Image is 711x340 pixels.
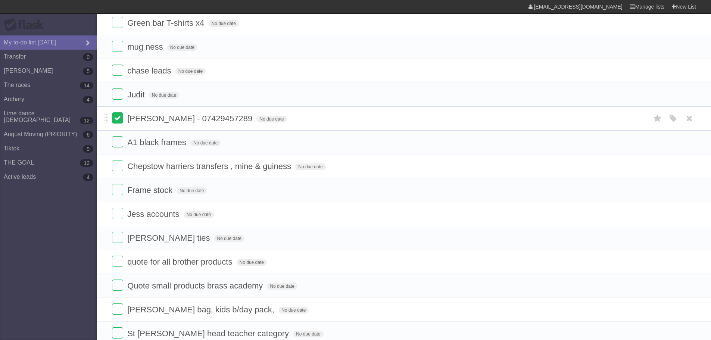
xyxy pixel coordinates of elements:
[127,162,293,171] span: Chepstow harriers transfers , mine & guiness
[83,96,93,103] b: 4
[112,112,123,124] label: Done
[175,68,206,75] span: No due date
[112,327,123,339] label: Done
[83,68,93,75] b: 5
[112,41,123,52] label: Done
[112,208,123,219] label: Done
[214,235,244,242] span: No due date
[208,20,238,27] span: No due date
[112,160,123,171] label: Done
[127,90,146,99] span: Judit
[127,281,265,290] span: Quote small products brass academy
[293,331,323,337] span: No due date
[184,211,214,218] span: No due date
[83,145,93,153] b: 9
[267,283,297,290] span: No due date
[127,305,276,314] span: [PERSON_NAME] bag, kids b/day pack,
[177,187,207,194] span: No due date
[112,184,123,195] label: Done
[80,159,93,167] b: 12
[167,44,197,51] span: No due date
[80,117,93,124] b: 12
[112,88,123,100] label: Done
[127,209,181,219] span: Jess accounts
[127,114,254,123] span: [PERSON_NAME] - 07429457289
[651,112,665,125] label: Star task
[83,53,93,61] b: 0
[127,257,234,266] span: quote for all brother products
[112,256,123,267] label: Done
[295,163,325,170] span: No due date
[83,174,93,181] b: 4
[112,65,123,76] label: Done
[149,92,179,99] span: No due date
[278,307,309,314] span: No due date
[112,232,123,243] label: Done
[127,42,165,52] span: mug ness
[127,233,212,243] span: [PERSON_NAME] ties
[127,66,173,75] span: chase leads
[190,140,221,146] span: No due date
[83,131,93,138] b: 6
[80,82,93,89] b: 14
[127,185,174,195] span: Frame stock
[127,18,206,28] span: Green bar T-shirts x4
[4,18,49,32] div: Flask
[256,116,287,122] span: No due date
[127,138,188,147] span: A1 black frames
[112,136,123,147] label: Done
[112,17,123,28] label: Done
[127,329,291,338] span: St [PERSON_NAME] head teacher category
[237,259,267,266] span: No due date
[112,280,123,291] label: Done
[112,303,123,315] label: Done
